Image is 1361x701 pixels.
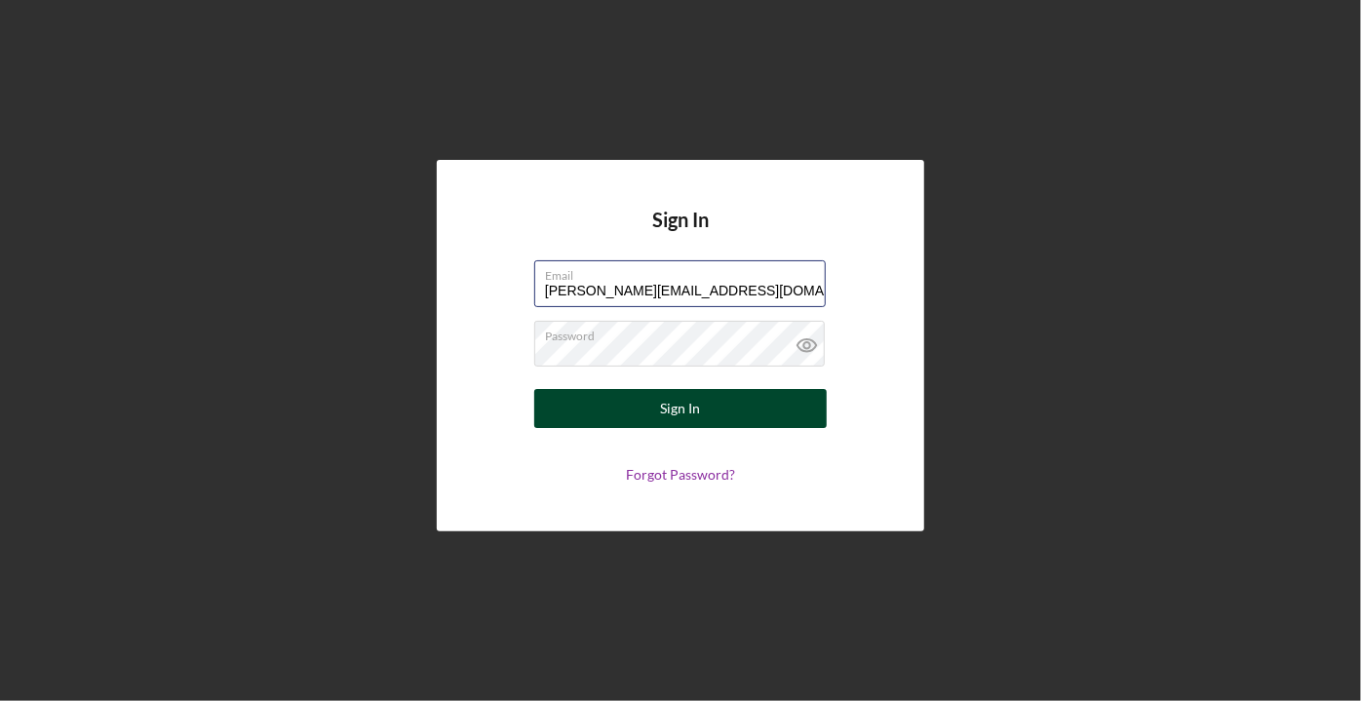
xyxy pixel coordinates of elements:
h4: Sign In [652,209,709,260]
button: Sign In [534,389,827,428]
div: Sign In [661,389,701,428]
label: Email [545,261,826,283]
label: Password [545,322,826,343]
a: Forgot Password? [626,466,735,483]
